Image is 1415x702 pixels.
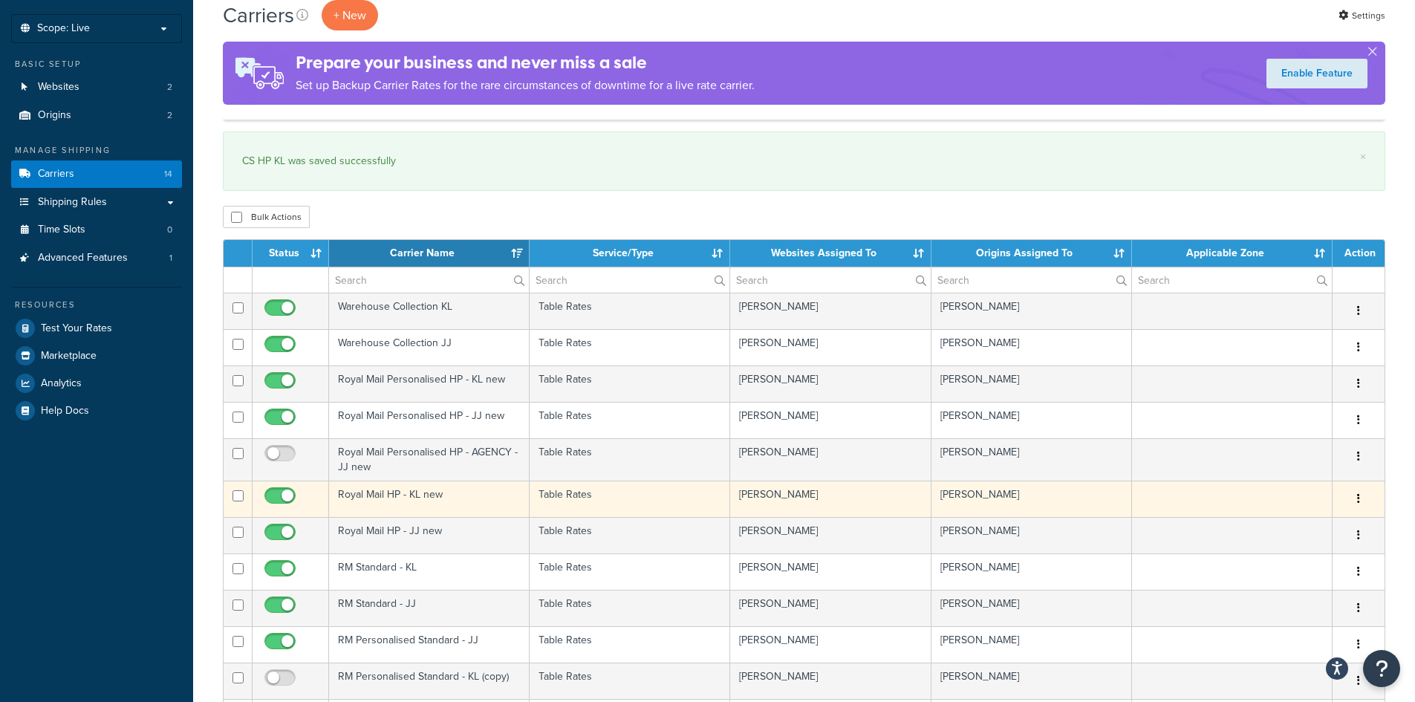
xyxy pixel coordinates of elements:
[530,590,730,626] td: Table Rates
[329,626,530,663] td: RM Personalised Standard - JJ
[530,402,730,438] td: Table Rates
[931,267,1131,293] input: Search
[11,102,182,129] li: Origins
[11,397,182,424] a: Help Docs
[11,216,182,244] a: Time Slots 0
[530,329,730,365] td: Table Rates
[931,590,1132,626] td: [PERSON_NAME]
[167,224,172,236] span: 0
[730,626,931,663] td: [PERSON_NAME]
[530,553,730,590] td: Table Rates
[931,481,1132,517] td: [PERSON_NAME]
[11,342,182,369] a: Marketplace
[530,240,730,267] th: Service/Type: activate to sort column ascending
[931,293,1132,329] td: [PERSON_NAME]
[931,553,1132,590] td: [PERSON_NAME]
[223,1,294,30] h1: Carriers
[329,293,530,329] td: Warehouse Collection KL
[11,216,182,244] li: Time Slots
[931,517,1132,553] td: [PERSON_NAME]
[931,626,1132,663] td: [PERSON_NAME]
[730,365,931,402] td: [PERSON_NAME]
[530,365,730,402] td: Table Rates
[1266,59,1367,88] a: Enable Feature
[296,51,755,75] h4: Prepare your business and never miss a sale
[931,240,1132,267] th: Origins Assigned To: activate to sort column ascending
[329,240,530,267] th: Carrier Name: activate to sort column ascending
[730,517,931,553] td: [PERSON_NAME]
[730,293,931,329] td: [PERSON_NAME]
[1363,650,1400,687] button: Open Resource Center
[530,481,730,517] td: Table Rates
[37,22,90,35] span: Scope: Live
[329,517,530,553] td: Royal Mail HP - JJ new
[730,240,931,267] th: Websites Assigned To: activate to sort column ascending
[38,81,79,94] span: Websites
[11,299,182,311] div: Resources
[41,322,112,335] span: Test Your Rates
[38,196,107,209] span: Shipping Rules
[1333,240,1385,267] th: Action
[38,252,128,264] span: Advanced Features
[223,206,310,228] button: Bulk Actions
[730,402,931,438] td: [PERSON_NAME]
[730,438,931,481] td: [PERSON_NAME]
[931,663,1132,699] td: [PERSON_NAME]
[11,144,182,157] div: Manage Shipping
[11,160,182,188] a: Carriers 14
[167,109,172,122] span: 2
[530,293,730,329] td: Table Rates
[1132,240,1333,267] th: Applicable Zone: activate to sort column ascending
[38,224,85,236] span: Time Slots
[931,438,1132,481] td: [PERSON_NAME]
[167,81,172,94] span: 2
[329,663,530,699] td: RM Personalised Standard - KL (copy)
[730,553,931,590] td: [PERSON_NAME]
[530,663,730,699] td: Table Rates
[730,267,930,293] input: Search
[931,329,1132,365] td: [PERSON_NAME]
[329,365,530,402] td: Royal Mail Personalised HP - KL new
[38,109,71,122] span: Origins
[11,74,182,101] li: Websites
[11,189,182,216] a: Shipping Rules
[329,590,530,626] td: RM Standard - JJ
[11,244,182,272] li: Advanced Features
[730,663,931,699] td: [PERSON_NAME]
[11,315,182,342] a: Test Your Rates
[223,42,296,105] img: ad-rules-rateshop-fe6ec290ccb7230408bd80ed9643f0289d75e0ffd9eb532fc0e269fcd187b520.png
[11,102,182,129] a: Origins 2
[329,267,529,293] input: Search
[11,244,182,272] a: Advanced Features 1
[329,329,530,365] td: Warehouse Collection JJ
[11,370,182,397] li: Analytics
[242,151,1366,172] div: CS HP KL was saved successfully
[1360,151,1366,163] a: ×
[931,402,1132,438] td: [PERSON_NAME]
[41,350,97,363] span: Marketplace
[329,438,530,481] td: Royal Mail Personalised HP - AGENCY - JJ new
[530,517,730,553] td: Table Rates
[1338,5,1385,26] a: Settings
[730,329,931,365] td: [PERSON_NAME]
[730,481,931,517] td: [PERSON_NAME]
[38,168,74,181] span: Carriers
[530,438,730,481] td: Table Rates
[329,481,530,517] td: Royal Mail HP - KL new
[11,58,182,71] div: Basic Setup
[329,402,530,438] td: Royal Mail Personalised HP - JJ new
[1132,267,1332,293] input: Search
[169,252,172,264] span: 1
[41,405,89,417] span: Help Docs
[530,267,729,293] input: Search
[730,590,931,626] td: [PERSON_NAME]
[530,626,730,663] td: Table Rates
[296,75,755,96] p: Set up Backup Carrier Rates for the rare circumstances of downtime for a live rate carrier.
[41,377,82,390] span: Analytics
[11,160,182,188] li: Carriers
[164,168,172,181] span: 14
[329,553,530,590] td: RM Standard - KL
